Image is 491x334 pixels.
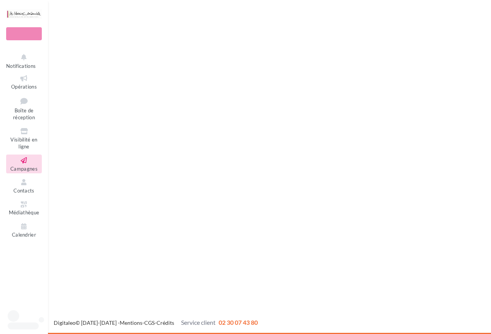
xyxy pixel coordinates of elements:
[13,188,35,194] span: Contacts
[6,94,42,122] a: Boîte de réception
[120,319,142,326] a: Mentions
[181,319,216,326] span: Service client
[157,319,174,326] a: Crédits
[144,319,155,326] a: CGS
[54,319,258,326] span: © [DATE]-[DATE] - - -
[54,319,76,326] a: Digitaleo
[9,210,40,216] span: Médiathèque
[11,84,37,90] span: Opérations
[6,125,42,151] a: Visibilité en ligne
[6,72,42,91] a: Opérations
[10,137,37,150] span: Visibilité en ligne
[10,166,38,172] span: Campagnes
[219,319,258,326] span: 02 30 07 43 80
[6,27,42,40] div: Nouvelle campagne
[12,232,36,238] span: Calendrier
[6,199,42,217] a: Médiathèque
[6,155,42,173] a: Campagnes
[13,107,35,121] span: Boîte de réception
[6,63,36,69] span: Notifications
[6,220,42,239] a: Calendrier
[6,176,42,195] a: Contacts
